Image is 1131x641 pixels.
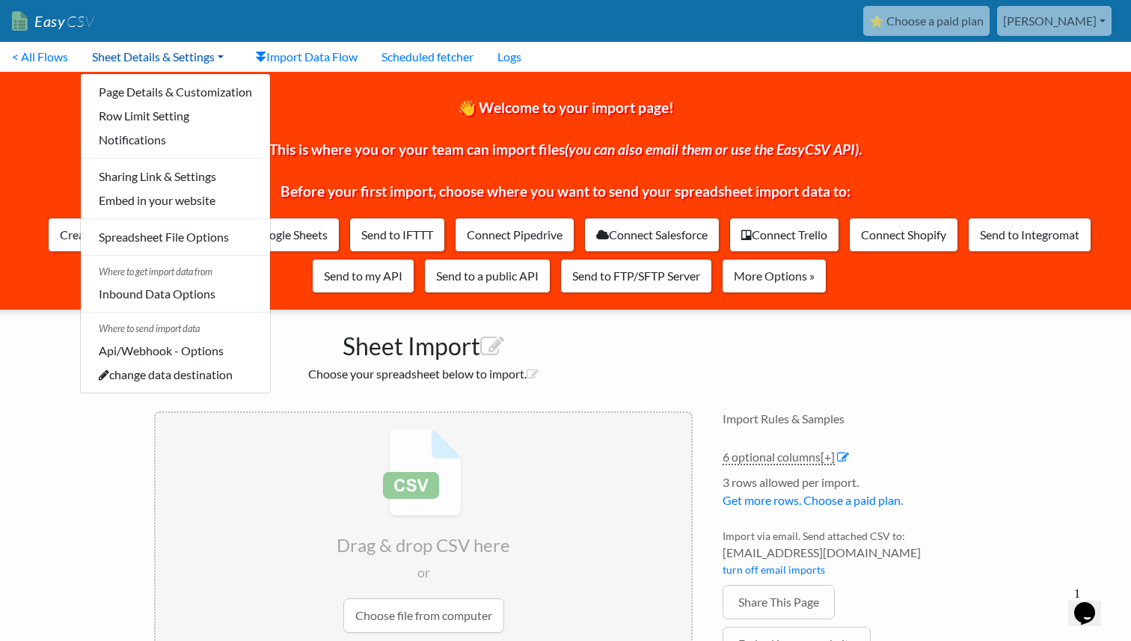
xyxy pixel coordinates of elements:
a: Send to Integromat [968,218,1091,252]
span: [EMAIL_ADDRESS][DOMAIN_NAME] [723,544,977,562]
h2: Choose your spreadsheet below to import. [154,366,693,381]
a: Get more rows. Choose a paid plan. [723,493,903,507]
a: ⭐ Choose a paid plan [863,6,990,36]
a: Send to my API [312,259,414,293]
span: 👋 Welcome to your import page! This is where you or your team can import files . Before your firs... [269,99,862,200]
a: Sheet Details & Settings [80,42,236,72]
a: Api/Webhook - Options [81,339,270,363]
a: More Options » [722,259,827,293]
li: Import via email. Send attached CSV to: [723,528,977,585]
a: Connect Shopify [849,218,958,252]
a: Send to IFTTT [349,218,445,252]
a: 6 optional columns[+] [723,450,835,465]
h4: Import Rules & Samples [723,411,977,426]
h1: Sheet Import [154,325,693,361]
span: CSV [65,12,94,31]
a: EasyCSV [12,6,94,37]
a: Connect Salesforce [584,218,720,252]
a: Connect Trello [729,218,839,252]
span: Where to get import data from [81,262,270,282]
a: Embed in your website [81,188,270,212]
a: Page Details & Customization [81,80,270,104]
a: Scheduled fetcher [370,42,485,72]
a: Connect Pipedrive [455,218,574,252]
a: Spreadsheet File Options [81,225,270,249]
a: Row Limit Setting [81,104,270,128]
li: 3 rows allowed per import. [723,473,977,517]
a: change data destination [81,363,270,387]
a: turn off email imports [723,563,825,576]
a: Notifications [81,128,270,152]
a: Import Data Flow [243,42,370,72]
span: [+] [821,450,835,464]
span: Where to send import data [81,319,270,339]
a: Inbound Data Options [81,282,270,306]
a: Logs [485,42,533,72]
a: Share This Page [723,585,835,619]
a: [PERSON_NAME] [997,6,1112,36]
iframe: chat widget [1068,581,1116,626]
i: (you can also email them or use the EasyCSV API) [565,141,859,158]
a: Create Zapier Zap [48,218,177,252]
a: Send to FTP/SFTP Server [560,259,712,293]
a: Send to a public API [424,259,551,293]
a: Sharing Link & Settings [81,165,270,188]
